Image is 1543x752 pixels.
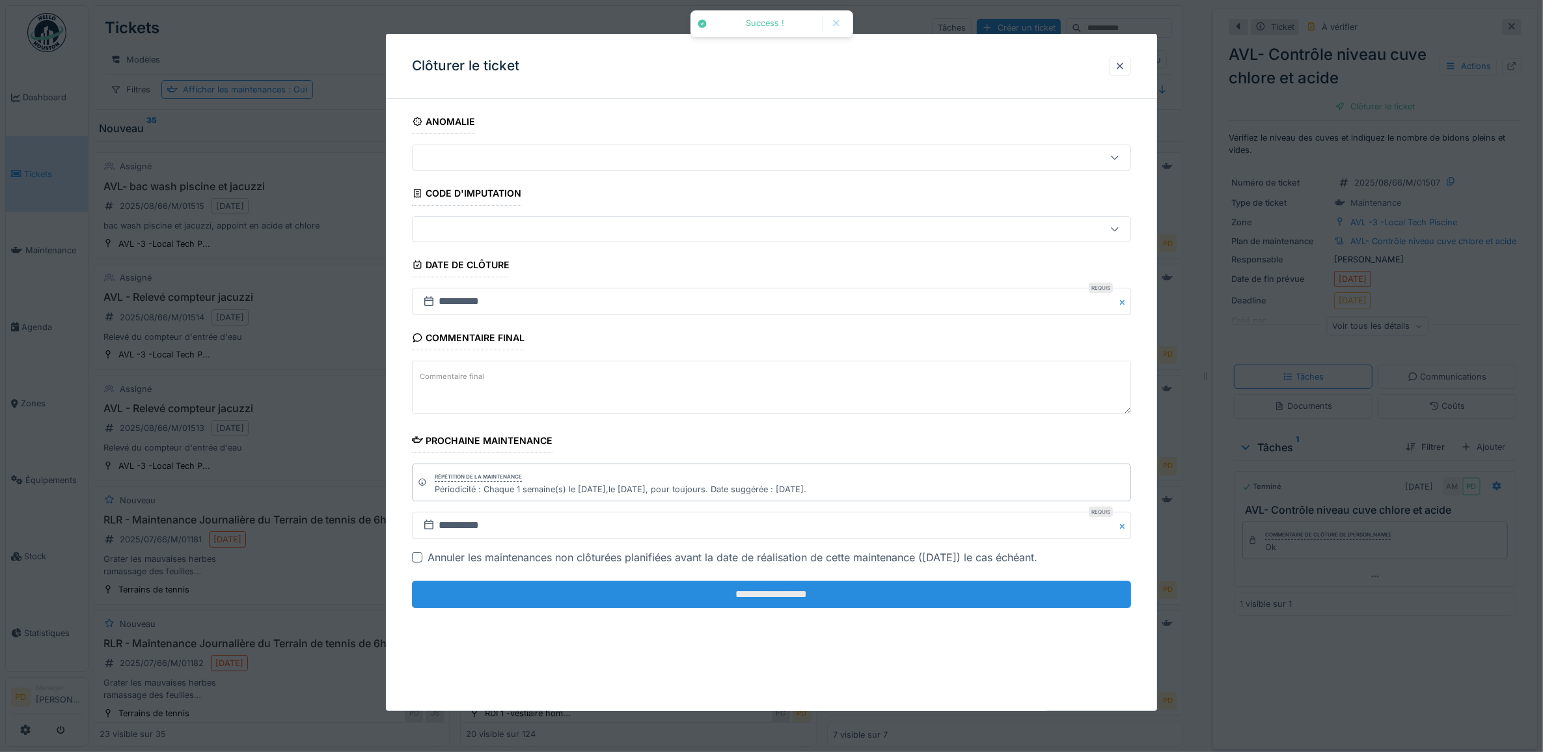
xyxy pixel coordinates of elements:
[412,328,525,350] div: Commentaire final
[412,112,476,134] div: Anomalie
[412,58,519,74] h3: Clôturer le ticket
[1089,283,1113,293] div: Requis
[412,255,510,277] div: Date de clôture
[1117,288,1131,315] button: Close
[417,369,487,385] label: Commentaire final
[412,184,522,206] div: Code d'imputation
[1117,512,1131,539] button: Close
[428,550,1037,565] div: Annuler les maintenances non clôturées planifiées avant la date de réalisation de cette maintenan...
[435,473,522,482] div: Répétition de la maintenance
[714,18,816,29] div: Success !
[1089,507,1113,517] div: Requis
[412,431,553,453] div: Prochaine maintenance
[435,483,806,495] div: Périodicité : Chaque 1 semaine(s) le [DATE],le [DATE], pour toujours. Date suggérée : [DATE].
